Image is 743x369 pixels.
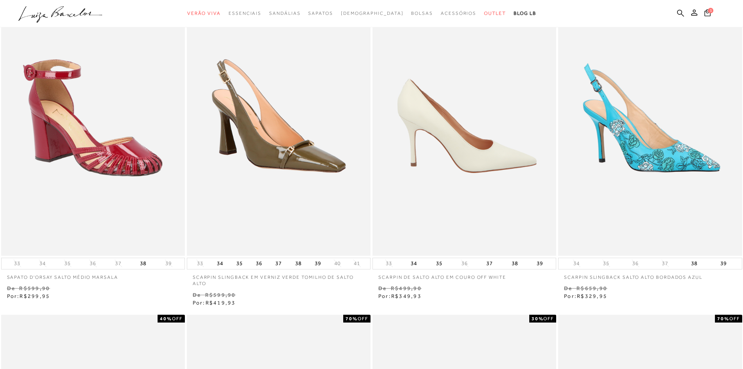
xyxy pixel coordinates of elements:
[7,285,15,291] small: De
[383,260,394,267] button: 33
[163,260,174,267] button: 39
[514,11,536,16] span: BLOG LB
[269,11,300,16] span: Sandálias
[411,6,433,21] a: categoryNavScreenReaderText
[206,299,236,306] span: R$419,93
[630,260,641,267] button: 36
[434,258,445,269] button: 35
[234,258,245,269] button: 35
[172,316,183,321] span: OFF
[358,316,368,321] span: OFF
[205,292,236,298] small: R$599,90
[576,285,607,291] small: R$659,90
[269,6,300,21] a: categoryNavScreenReaderText
[19,285,50,291] small: R$599,90
[87,260,98,267] button: 36
[564,293,607,299] span: Por:
[484,11,506,16] span: Outlet
[514,6,536,21] a: BLOG LB
[372,269,556,281] a: SCARPIN DE SALTO ALTO EM COURO OFF WHITE
[1,269,185,281] a: SAPATO D'ORSAY SALTO MÉDIO MARSALA
[718,258,729,269] button: 39
[564,285,572,291] small: De
[534,258,545,269] button: 39
[254,258,264,269] button: 36
[408,258,419,269] button: 34
[62,260,73,267] button: 35
[459,260,470,267] button: 36
[484,6,506,21] a: categoryNavScreenReaderText
[20,293,50,299] span: R$299,95
[378,293,422,299] span: Por:
[411,11,433,16] span: Bolsas
[717,316,729,321] strong: 70%
[308,11,333,16] span: Sapatos
[229,6,261,21] a: categoryNavScreenReaderText
[7,293,50,299] span: Por:
[332,260,343,267] button: 40
[391,285,422,291] small: R$499,90
[346,316,358,321] strong: 70%
[660,260,670,267] button: 37
[229,11,261,16] span: Essenciais
[187,269,371,287] a: SCARPIN SLINGBACK EM VERNIZ VERDE TOMILHO DE SALTO ALTO
[160,316,172,321] strong: 40%
[215,258,225,269] button: 34
[378,285,387,291] small: De
[293,258,304,269] button: 38
[543,316,554,321] span: OFF
[273,258,284,269] button: 37
[702,9,713,19] button: 1
[441,6,476,21] a: categoryNavScreenReaderText
[351,260,362,267] button: 41
[341,6,404,21] a: noSubCategoriesText
[138,258,149,269] button: 38
[187,11,221,16] span: Verão Viva
[689,258,700,269] button: 38
[187,6,221,21] a: categoryNavScreenReaderText
[37,260,48,267] button: 34
[308,6,333,21] a: categoryNavScreenReaderText
[195,260,206,267] button: 33
[12,260,23,267] button: 33
[532,316,544,321] strong: 30%
[193,299,236,306] span: Por:
[601,260,612,267] button: 35
[484,258,495,269] button: 37
[558,269,742,281] a: SCARPIN SLINGBACK SALTO ALTO BORDADOS AZUL
[577,293,607,299] span: R$329,95
[441,11,476,16] span: Acessórios
[193,292,201,298] small: De
[113,260,124,267] button: 37
[509,258,520,269] button: 38
[708,8,713,13] span: 1
[312,258,323,269] button: 39
[729,316,740,321] span: OFF
[571,260,582,267] button: 34
[341,11,404,16] span: [DEMOGRAPHIC_DATA]
[391,293,422,299] span: R$349,93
